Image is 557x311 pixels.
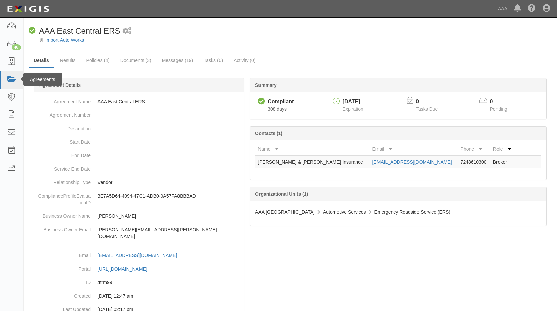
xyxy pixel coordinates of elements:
[37,162,91,172] dt: Service End Date
[37,289,241,303] dd: [DATE] 12:47 am
[37,209,91,219] dt: Business Owner Name
[39,26,120,35] span: AAA East Central ERS
[157,54,198,67] a: Messages (19)
[29,54,54,68] a: Details
[29,25,120,37] div: AAA East Central ERS
[255,82,277,88] b: Summary
[255,131,282,136] b: Contacts (1)
[268,98,294,106] div: Compliant
[372,159,452,165] a: [EMAIL_ADDRESS][DOMAIN_NAME]
[374,209,450,215] span: Emergency Roadside Service (ERS)
[199,54,228,67] a: Tasks (0)
[490,98,516,106] p: 0
[258,98,265,105] i: Compliant
[528,5,536,13] i: Help Center - Complianz
[268,106,287,112] span: Since 12/06/2024
[490,155,514,168] td: Broker
[37,95,241,108] dd: AAA East Central ERS
[37,149,91,159] dt: End Date
[12,44,21,50] div: 46
[37,122,91,132] dt: Description
[97,253,185,258] a: [EMAIL_ADDRESS][DOMAIN_NAME]
[97,226,241,240] p: [PERSON_NAME][EMAIL_ADDRESS][PERSON_NAME][DOMAIN_NAME]
[23,73,62,86] div: Agreements
[255,143,369,155] th: Name
[29,27,36,34] i: Compliant
[5,3,51,15] img: logo-5460c22ac91f19d4615b14bd174203de0afe785f0fc80cf4dbbc73dc1793850b.png
[37,176,241,189] dd: Vendor
[37,108,91,118] dt: Agreement Number
[97,213,241,219] p: [PERSON_NAME]
[37,289,91,299] dt: Created
[123,28,131,35] i: 1 scheduled workflow
[343,98,363,106] div: [DATE]
[458,155,490,168] td: 7248610300
[37,262,91,272] dt: Portal
[458,143,490,155] th: Phone
[494,2,511,15] a: AAA
[37,223,91,233] dt: Business Owner Email
[37,95,91,105] dt: Agreement Name
[37,176,91,186] dt: Relationship Type
[45,37,84,43] a: Import Auto Works
[255,209,315,215] span: AAA [GEOGRAPHIC_DATA]
[323,209,366,215] span: Automotive Services
[37,135,91,145] dt: Start Date
[115,54,156,67] a: Documents (3)
[343,106,363,112] span: Expiration
[490,106,507,112] span: Pending
[37,189,91,206] dt: ComplianceProfileEvaluationID
[369,143,457,155] th: Email
[255,155,369,168] td: [PERSON_NAME] & [PERSON_NAME] Insurance
[39,82,81,88] b: Agreement Details
[37,276,241,289] dd: 4trm99
[97,252,177,259] div: [EMAIL_ADDRESS][DOMAIN_NAME]
[55,54,81,67] a: Results
[97,193,241,199] p: 3E7A5D64-4094-47C1-ADB0-0A57FA8BBBAD
[81,54,115,67] a: Policies (4)
[97,266,155,272] a: [URL][DOMAIN_NAME]
[255,191,308,197] b: Organizational Units (1)
[416,98,446,106] p: 0
[229,54,261,67] a: Activity (0)
[490,143,514,155] th: Role
[37,249,91,259] dt: Email
[37,276,91,286] dt: ID
[416,106,438,112] span: Tasks Due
